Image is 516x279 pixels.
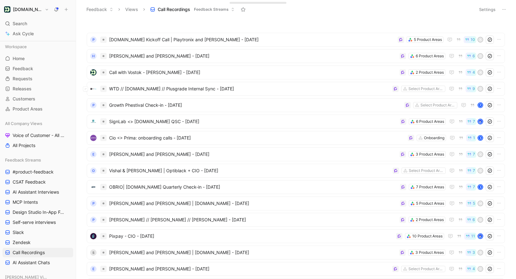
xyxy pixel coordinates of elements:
[466,200,476,207] button: 5
[90,118,97,125] img: logo
[3,155,73,165] div: Feedback Streams
[3,42,73,51] div: Workspace
[478,37,483,42] div: A
[87,147,505,161] a: E[PERSON_NAME] and [PERSON_NAME] - [DATE]3 Product Areas7V
[478,201,483,206] div: M
[109,200,397,207] span: [PERSON_NAME] and [PERSON_NAME] | [DOMAIN_NAME] - [DATE]
[90,37,97,43] div: P
[109,69,397,76] span: Call with Vostok - [PERSON_NAME] - [DATE]
[13,169,54,175] span: #product-feedback
[3,177,73,187] a: CSAT Feedback
[87,131,505,145] a: logoCio <> Prima: onboarding calls - [DATE]Onboarding1S
[87,246,505,259] a: S[PERSON_NAME] and [PERSON_NAME] | [DOMAIN_NAME] - [DATE]3 Product Areas3S
[87,33,505,47] a: P[DOMAIN_NAME] Kickoff Call | Playtronix and [PERSON_NAME] - [DATE]5 Product Areas10A
[464,233,476,240] button: 11
[3,238,73,247] a: Zendesk
[109,265,390,273] span: [PERSON_NAME] and [PERSON_NAME] - [DATE]
[122,5,141,14] button: Views
[472,71,475,74] span: 4
[5,157,41,163] span: Feedback Streams
[478,218,483,222] div: G
[473,136,475,140] span: 1
[109,134,405,142] span: Cio <> Prima: onboarding calls - [DATE]
[90,102,97,108] div: P
[416,184,444,190] div: 7 Product Areas
[478,168,483,173] div: E
[109,118,397,125] span: SignLab <> [DOMAIN_NAME] QSC - [DATE]
[3,218,73,227] a: Self-serve interviews
[13,55,25,62] span: Home
[3,94,73,104] a: Customers
[466,151,476,158] button: 7
[414,37,442,43] div: 5 Product Areas
[420,102,456,108] div: Select Product Areas
[147,5,237,14] button: Call RecordingsFeedback Streams
[3,187,73,197] a: AI Assistant Interviews
[109,52,397,60] span: [PERSON_NAME] and [PERSON_NAME] - [DATE]
[4,6,10,13] img: Customer.io
[416,118,444,125] div: 6 Product Areas
[90,86,97,92] img: logo
[90,168,97,174] div: O
[3,167,73,177] a: #product-feedback
[473,152,475,156] span: 7
[90,53,97,59] div: H
[3,141,73,150] a: All Projects
[3,5,50,14] button: Customer.io[DOMAIN_NAME]
[13,142,35,149] span: All Projects
[472,87,475,91] span: 9
[3,119,73,128] div: All Company Views
[90,151,97,157] div: E
[478,136,483,140] div: S
[13,239,31,246] span: Zendesk
[408,266,444,272] div: Select Product Areas
[109,216,397,224] span: [PERSON_NAME] // [PERSON_NAME] // [PERSON_NAME] - [DATE]
[109,85,390,93] span: WTD // [DOMAIN_NAME] // Plusgrade Internal Sync - [DATE]
[466,249,476,256] button: 3
[87,82,505,96] a: logoWTD // [DOMAIN_NAME] // Plusgrade Internal Sync - [DATE]Select Product Areas9G
[3,119,73,150] div: All Company ViewsVoice of Customer - All AreasAll Projects
[13,249,45,256] span: Call Recordings
[3,197,73,207] a: MCP Intents
[87,180,505,194] a: logoOBRIO| [DOMAIN_NAME] Quarterly Check-in - [DATE]7 Product Areas7S
[466,216,476,223] button: 6
[416,217,444,223] div: 2 Product Areas
[90,135,97,141] img: logo
[3,258,73,267] a: AI Assistant Chats
[424,135,444,141] div: Onboarding
[87,115,505,128] a: logoSignLab <> [DOMAIN_NAME] QSC - [DATE]6 Product Areas7avatar
[109,151,397,158] span: [PERSON_NAME] and [PERSON_NAME] - [DATE]
[478,234,483,238] img: avatar
[13,65,33,72] span: Feedback
[109,101,402,109] span: Growth Phestival Check-in - [DATE]
[416,53,444,59] div: 6 Product Areas
[13,132,65,139] span: Voice of Customer - All Areas
[478,185,483,189] div: S
[84,5,116,14] button: Feedback
[87,196,505,210] a: P[PERSON_NAME] and [PERSON_NAME] | [DOMAIN_NAME] - [DATE]5 Product Areas5M
[13,219,56,225] span: Self-serve interviews
[87,164,505,178] a: OVishal & [PERSON_NAME] | Optiblack + CIO - [DATE]Select Product Areas7E
[3,84,73,94] a: Releases
[3,29,73,38] a: Ask Cycle
[3,104,73,114] a: Product Areas
[5,43,27,50] span: Workspace
[478,54,483,58] div: C
[412,233,443,239] div: 10 Product Areas
[478,103,483,107] div: P
[13,209,66,215] span: Design Studio In-App Feedback
[472,218,475,222] span: 6
[473,120,475,123] span: 7
[473,202,475,205] span: 5
[3,54,73,63] a: Home
[87,213,505,227] a: P[PERSON_NAME] // [PERSON_NAME] // [PERSON_NAME] - [DATE]2 Product Areas6G
[87,65,505,79] a: logoCall with Vostok - [PERSON_NAME] - [DATE]2 Product Areas4R
[90,249,97,256] div: S
[409,168,444,174] div: Select Product Areas
[472,251,475,254] span: 3
[3,19,73,28] div: Search
[13,229,24,236] span: Slack
[13,199,38,205] span: MCP Intents
[3,228,73,237] a: Slack
[471,234,475,238] span: 11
